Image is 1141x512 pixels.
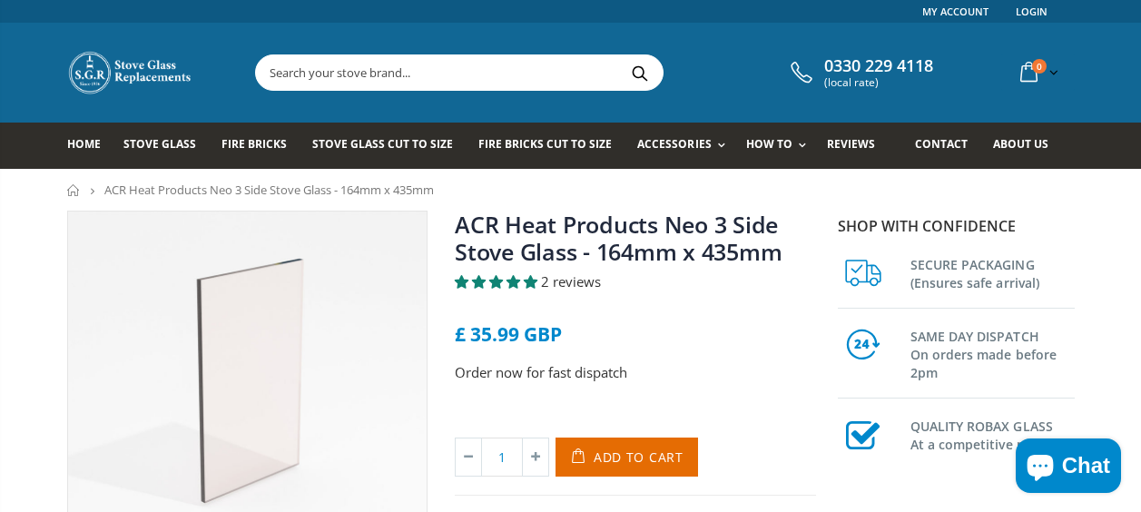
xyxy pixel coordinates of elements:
span: Add to Cart [594,448,684,466]
span: 0330 229 4118 [824,56,933,76]
a: Stove Glass [123,123,210,169]
a: Reviews [827,123,889,169]
span: Fire Bricks Cut To Size [478,136,612,152]
span: £ 35.99 GBP [455,321,562,347]
span: ACR Heat Products Neo 3 Side Stove Glass - 164mm x 435mm [104,182,434,198]
span: 2 reviews [541,272,601,290]
a: Fire Bricks [221,123,300,169]
a: Fire Bricks Cut To Size [478,123,625,169]
img: Stove Glass Replacement [67,50,194,95]
a: ACR Heat Products Neo 3 Side Stove Glass - 164mm x 435mm [455,209,782,267]
span: 0 [1032,59,1047,74]
span: 5.00 stars [455,272,541,290]
a: About us [993,123,1062,169]
span: Accessories [637,136,711,152]
a: Home [67,184,81,196]
h3: QUALITY ROBAX GLASS At a competitive price [910,414,1075,454]
inbox-online-store-chat: Shopify online store chat [1010,438,1126,497]
a: 0 [1013,54,1062,90]
span: Stove Glass Cut To Size [312,136,453,152]
button: Add to Cart [556,438,698,477]
h3: SECURE PACKAGING (Ensures safe arrival) [910,252,1075,292]
a: How To [746,123,815,169]
span: Reviews [827,136,875,152]
span: (local rate) [824,76,933,89]
span: How To [746,136,792,152]
h3: SAME DAY DISPATCH On orders made before 2pm [910,324,1075,382]
p: Shop with confidence [838,215,1075,237]
input: Search your stove brand... [256,55,866,90]
a: Stove Glass Cut To Size [312,123,467,169]
a: Accessories [637,123,733,169]
a: Home [67,123,114,169]
span: Stove Glass [123,136,196,152]
a: Contact [915,123,981,169]
button: Search [620,55,661,90]
span: Contact [915,136,968,152]
span: Fire Bricks [221,136,287,152]
span: About us [993,136,1048,152]
p: Order now for fast dispatch [455,362,816,383]
span: Home [67,136,101,152]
